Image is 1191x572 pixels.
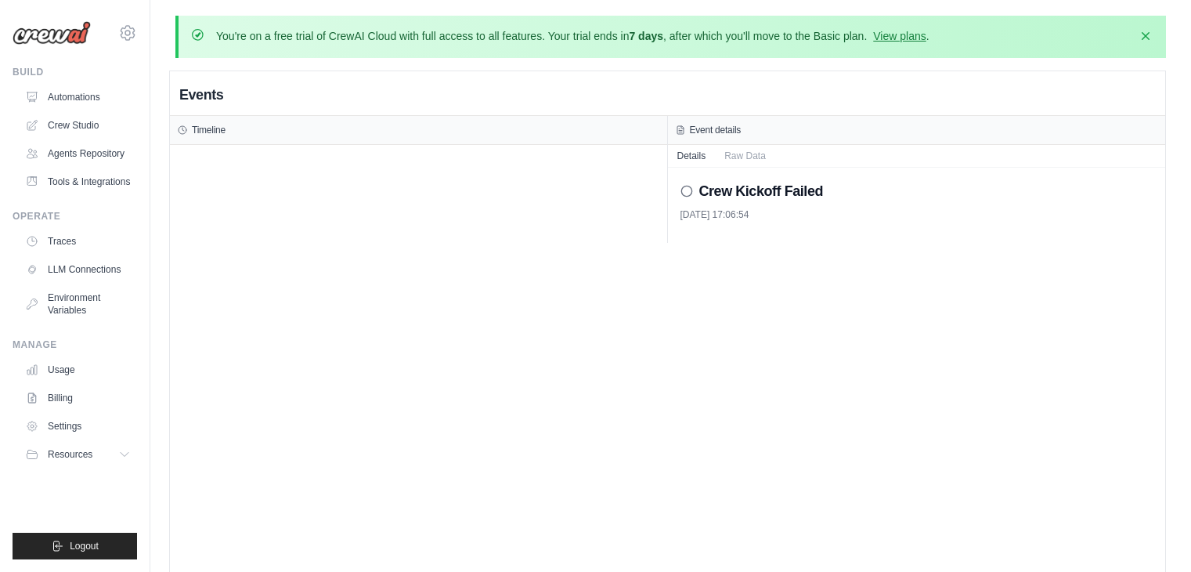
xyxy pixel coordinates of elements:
[690,124,742,136] h3: Event details
[13,338,137,351] div: Manage
[13,210,137,223] div: Operate
[668,145,716,167] button: Details
[715,145,775,167] button: Raw Data
[19,113,137,138] a: Crew Studio
[19,257,137,282] a: LLM Connections
[19,141,137,166] a: Agents Repository
[13,66,137,78] div: Build
[192,124,226,136] h3: Timeline
[19,169,137,194] a: Tools & Integrations
[19,414,137,439] a: Settings
[19,285,137,323] a: Environment Variables
[48,448,92,461] span: Resources
[680,208,1153,221] div: [DATE] 17:06:54
[13,21,91,45] img: Logo
[19,386,137,411] a: Billing
[179,84,223,106] h2: Events
[699,180,824,202] h2: Crew Kickoff Failed
[19,85,137,110] a: Automations
[873,30,926,42] a: View plans
[216,28,929,44] p: You're on a free trial of CrewAI Cloud with full access to all features. Your trial ends in , aft...
[19,229,137,254] a: Traces
[19,442,137,467] button: Resources
[19,357,137,382] a: Usage
[70,540,99,552] span: Logout
[629,30,663,42] strong: 7 days
[13,533,137,559] button: Logout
